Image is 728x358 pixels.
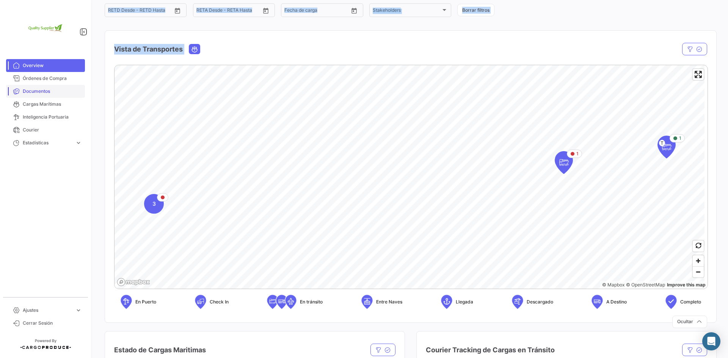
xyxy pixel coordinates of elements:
[210,299,229,305] span: Check In
[300,299,323,305] span: En tránsito
[152,200,156,208] span: 3
[693,266,704,277] button: Zoom out
[667,282,706,288] a: Map feedback
[693,255,704,266] button: Zoom in
[23,101,82,108] span: Cargas Marítimas
[527,299,553,305] span: Descargado
[606,299,627,305] span: A Destino
[23,307,72,314] span: Ajustes
[23,62,82,69] span: Overview
[555,151,573,174] div: Map marker
[680,299,701,305] span: Completo
[702,332,720,350] div: Abrir Intercom Messenger
[657,136,676,158] div: Map marker
[672,316,707,328] button: Ocultar
[376,299,402,305] span: Entre Naves
[693,267,704,277] span: Zoom out
[189,44,200,54] button: Ocean
[114,345,206,355] h4: Estado de Cargas Maritimas
[260,5,271,16] button: Open calendar
[6,59,85,72] a: Overview
[23,320,82,327] span: Cerrar Sesión
[6,124,85,136] a: Courier
[303,9,334,14] input: Hasta
[679,135,681,142] span: 1
[23,75,82,82] span: Órdenes de Compra
[659,140,665,146] span: T
[576,150,579,157] span: 1
[284,9,298,14] input: Desde
[348,5,360,16] button: Open calendar
[456,299,473,305] span: Llegada
[23,127,82,133] span: Courier
[6,72,85,85] a: Órdenes de Compra
[426,345,555,355] h4: Courier Tracking de Cargas en Tránsito
[23,88,82,95] span: Documentos
[108,9,122,14] input: Desde
[127,9,157,14] input: Hasta
[23,114,82,120] span: Inteligencia Portuaria
[626,282,665,288] a: OpenStreetMap
[373,9,441,14] span: Stakeholders
[135,299,156,305] span: En Puerto
[115,65,704,289] canvas: Map
[602,282,624,288] a: Mapbox
[6,98,85,111] a: Cargas Marítimas
[172,5,183,16] button: Open calendar
[196,9,210,14] input: Desde
[23,139,72,146] span: Estadísticas
[27,9,64,47] img: 2e1e32d8-98e2-4bbc-880e-a7f20153c351.png
[457,4,494,16] button: Borrar filtros
[117,278,150,286] a: Mapbox logo
[114,44,183,55] h4: Vista de Transportes
[6,111,85,124] a: Inteligencia Portuaria
[6,85,85,98] a: Documentos
[693,69,704,80] button: Enter fullscreen
[75,139,82,146] span: expand_more
[144,194,164,214] div: Map marker
[215,9,246,14] input: Hasta
[75,307,82,314] span: expand_more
